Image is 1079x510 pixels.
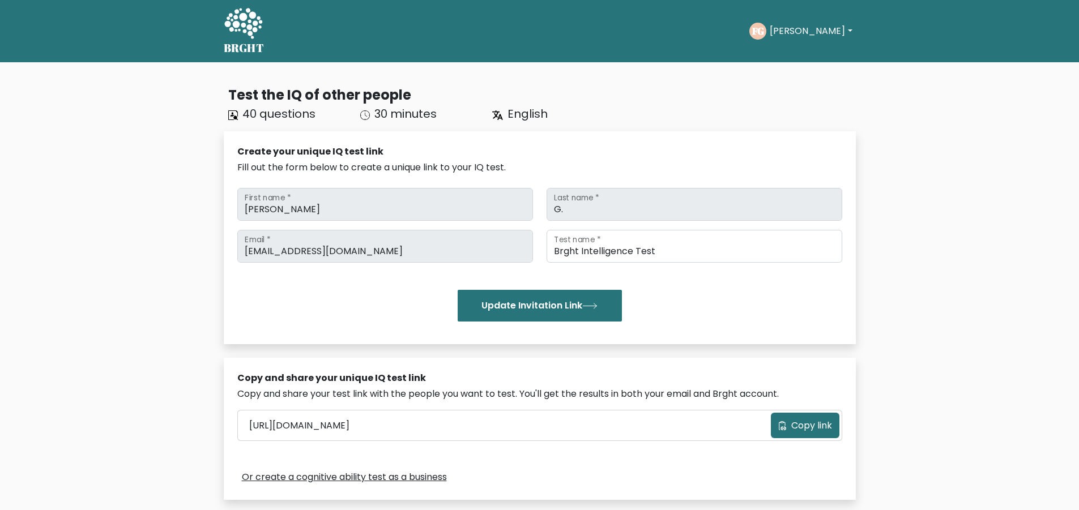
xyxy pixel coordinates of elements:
[766,24,855,38] button: [PERSON_NAME]
[237,387,842,401] div: Copy and share your test link with the people you want to test. You'll get the results in both yo...
[242,470,447,484] a: Or create a cognitive ability test as a business
[224,41,265,55] h5: BRGHT
[771,413,839,438] button: Copy link
[228,85,856,105] div: Test the IQ of other people
[224,5,265,58] a: BRGHT
[458,290,622,322] button: Update Invitation Link
[791,419,832,432] span: Copy link
[237,371,842,385] div: Copy and share your unique IQ test link
[242,106,315,122] span: 40 questions
[547,188,842,221] input: Last name
[547,230,842,263] input: Test name
[237,188,533,221] input: First name
[752,24,764,37] text: FG
[507,106,548,122] span: English
[237,230,533,263] input: Email
[237,145,842,158] div: Create your unique IQ test link
[237,161,842,174] div: Fill out the form below to create a unique link to your IQ test.
[374,106,437,122] span: 30 minutes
